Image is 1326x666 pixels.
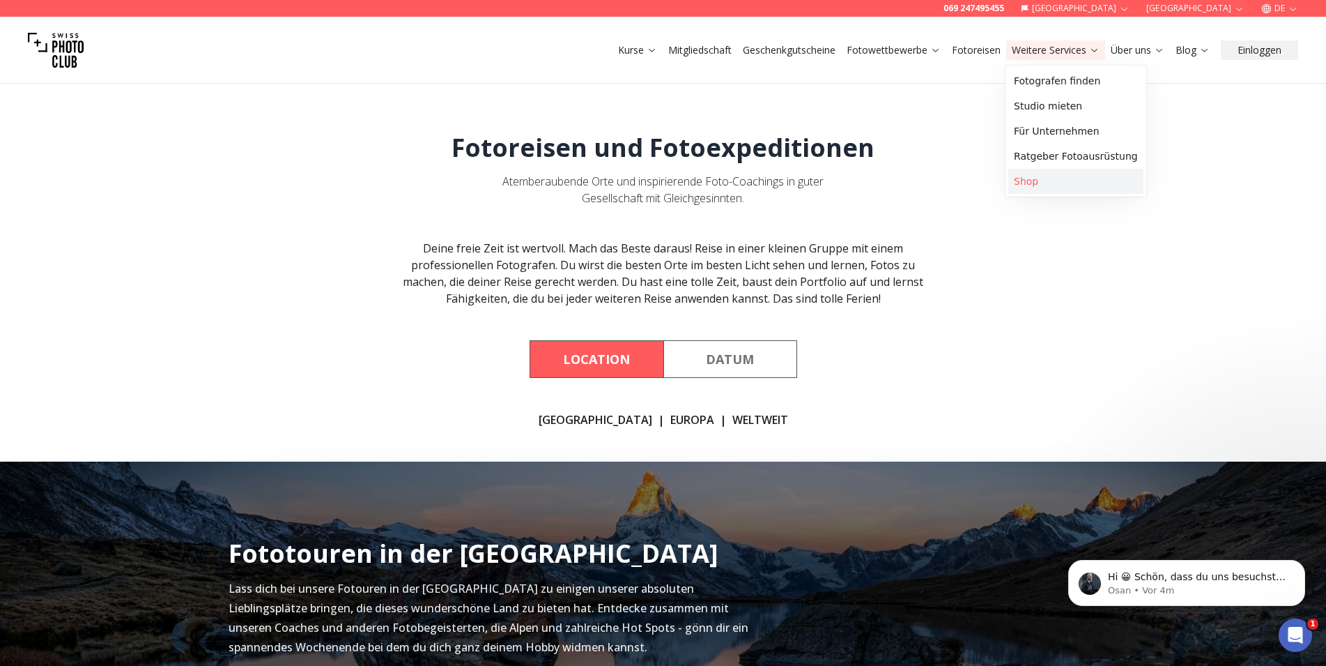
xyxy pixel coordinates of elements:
button: Geschenkgutscheine [737,40,841,60]
a: Ratgeber Fotoausrüstung [1008,144,1143,169]
a: Für Unternehmen [1008,119,1143,144]
a: Mitgliedschaft [668,43,732,57]
button: Kurse [612,40,663,60]
button: Fotowettbewerbe [841,40,946,60]
a: Fotowettbewerbe [847,43,941,57]
a: Über uns [1111,43,1164,57]
div: Deine freie Zeit ist wertvoll. Mach das Beste daraus! Reise in einer kleinen Gruppe mit einem pro... [396,240,931,307]
a: [GEOGRAPHIC_DATA] [539,411,652,428]
button: Fotoreisen [946,40,1006,60]
button: Weitere Services [1006,40,1105,60]
span: 1 [1307,619,1318,630]
a: Fotografen finden [1008,68,1143,93]
iframe: Intercom live chat [1279,619,1312,652]
a: Kurse [618,43,657,57]
a: 069 247495455 [943,3,1004,14]
iframe: Intercom notifications Nachricht [1047,531,1326,628]
button: Über uns [1105,40,1170,60]
button: Einloggen [1221,40,1298,60]
div: | | [539,411,788,428]
a: Blog [1175,43,1210,57]
a: Studio mieten [1008,93,1143,119]
a: Shop [1008,169,1143,194]
a: Weitere Services [1012,43,1100,57]
a: Fotoreisen [952,43,1001,57]
h2: Fototouren in der [GEOGRAPHIC_DATA] [229,540,718,568]
button: By Location [530,340,663,378]
button: Mitgliedschaft [663,40,737,60]
a: Geschenkgutscheine [743,43,835,57]
a: EUROPA [670,411,714,428]
span: Atemberaubende Orte und inspirierende Foto-Coachings in guter Gesellschaft mit Gleichgesinnten. [502,174,824,206]
h1: Fotoreisen und Fotoexpeditionen [452,134,874,162]
span: Lass dich bei unsere Fotouren in der [GEOGRAPHIC_DATA] zu einigen unserer absoluten Lieblingsplät... [229,581,748,655]
button: Blog [1170,40,1215,60]
img: Swiss photo club [28,22,84,78]
a: WELTWEIT [732,411,788,428]
div: Course filter [530,340,797,378]
button: By Date [663,340,797,378]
